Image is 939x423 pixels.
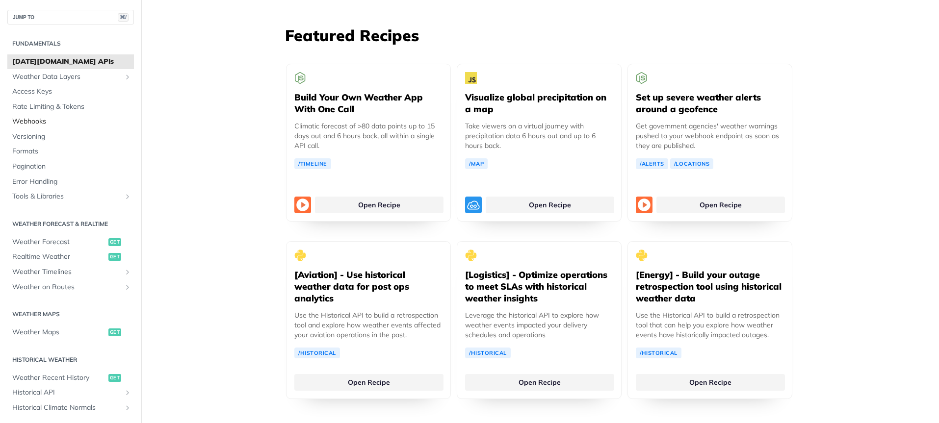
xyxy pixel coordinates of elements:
span: get [108,374,121,382]
p: Use the Historical API to build a retrospection tool that can help you explore how weather events... [636,310,784,340]
a: /Timeline [294,158,331,169]
span: [DATE][DOMAIN_NAME] APIs [12,57,131,67]
h5: Set up severe weather alerts around a geofence [636,92,784,115]
a: Open Recipe [465,374,614,391]
span: Versioning [12,132,131,142]
button: Show subpages for Historical API [124,389,131,397]
button: Show subpages for Weather Timelines [124,268,131,276]
a: Weather Mapsget [7,325,134,340]
span: Weather Forecast [12,237,106,247]
h5: Build Your Own Weather App With One Call [294,92,443,115]
a: Open Recipe [294,374,443,391]
span: Tools & Libraries [12,192,121,201]
button: JUMP TO⌘/ [7,10,134,25]
a: Realtime Weatherget [7,249,134,264]
a: Weather Forecastget [7,235,134,249]
p: Climatic forecast of >80 data points up to 15 days out and 6 hours back, all within a single API ... [294,121,443,150]
a: Historical Climate NormalsShow subpages for Historical Climate Normals [7,400,134,415]
span: get [108,238,121,246]
span: get [108,253,121,261]
span: Weather Timelines [12,267,121,277]
h2: Historical Weather [7,355,134,364]
a: Weather TimelinesShow subpages for Weather Timelines [7,265,134,279]
a: Open Recipe [636,374,785,391]
a: Rate Limiting & Tokens [7,100,134,114]
span: Historical Climate Normals [12,403,121,413]
a: /Alerts [636,158,668,169]
a: /Historical [294,348,340,358]
h3: Featured Recipes [285,25,795,46]
a: Weather Data LayersShow subpages for Weather Data Layers [7,70,134,84]
span: Webhooks [12,117,131,126]
a: Historical APIShow subpages for Historical API [7,385,134,400]
h5: Visualize global precipitation on a map [465,92,613,115]
a: Pagination [7,159,134,174]
span: get [108,328,121,336]
h5: [Energy] - Build your outage retrospection tool using historical weather data [636,269,784,304]
span: Weather Data Layers [12,72,121,82]
button: Show subpages for Tools & Libraries [124,193,131,200]
a: /Historical [636,348,681,358]
a: Weather Recent Historyget [7,371,134,385]
a: Open Recipe [315,197,443,213]
span: Weather on Routes [12,282,121,292]
a: Webhooks [7,114,134,129]
a: Open Recipe [486,197,614,213]
button: Show subpages for Weather Data Layers [124,73,131,81]
span: Error Handling [12,177,131,187]
h2: Weather Maps [7,310,134,319]
span: Weather Maps [12,327,106,337]
a: Weather on RoutesShow subpages for Weather on Routes [7,280,134,295]
span: Realtime Weather [12,252,106,262]
h2: Fundamentals [7,39,134,48]
a: Error Handling [7,174,134,189]
a: Access Keys [7,84,134,99]
span: Weather Recent History [12,373,106,383]
h5: [Logistics] - Optimize operations to meet SLAs with historical weather insights [465,269,613,304]
p: Use the Historical API to build a retrospection tool and explore how weather events affected your... [294,310,443,340]
p: Take viewers on a virtual journey with precipitation data 6 hours out and up to 6 hours back. [465,121,613,150]
span: Formats [12,147,131,156]
a: /Map [465,158,488,169]
a: Tools & LibrariesShow subpages for Tools & Libraries [7,189,134,204]
a: Open Recipe [656,197,785,213]
a: /Locations [670,158,714,169]
h5: [Aviation] - Use historical weather data for post ops analytics [294,269,443,304]
a: Versioning [7,129,134,144]
button: Show subpages for Historical Climate Normals [124,404,131,412]
span: Access Keys [12,87,131,97]
span: Historical API [12,388,121,398]
a: [DATE][DOMAIN_NAME] APIs [7,54,134,69]
span: Rate Limiting & Tokens [12,102,131,112]
button: Show subpages for Weather on Routes [124,283,131,291]
p: Get government agencies' weather warnings pushed to your webhook endpoint as soon as they are pub... [636,121,784,150]
a: /Historical [465,348,511,358]
a: Formats [7,144,134,159]
span: ⌘/ [118,13,129,22]
p: Leverage the historical API to explore how weather events impacted your delivery schedules and op... [465,310,613,340]
h2: Weather Forecast & realtime [7,220,134,228]
span: Pagination [12,162,131,172]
